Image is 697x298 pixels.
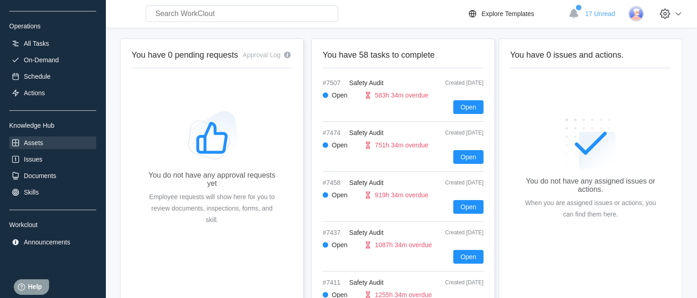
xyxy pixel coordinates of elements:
div: You do not have any approval requests yet [146,171,278,188]
div: Approval Log [242,51,280,59]
div: Skills [24,189,39,196]
span: 17 Unread [585,10,615,17]
a: Actions [9,87,96,99]
span: #7458 [323,179,346,186]
a: All Tasks [9,37,96,50]
a: Skills [9,186,96,199]
span: #7474 [323,129,346,136]
a: Assets [9,136,96,149]
a: Explore Templates [467,8,564,19]
h2: You have 0 pending requests [132,50,238,60]
div: Operations [9,22,96,30]
div: You do not have any assigned issues or actions. [525,177,656,194]
span: Open [461,254,476,260]
button: Open [453,250,483,264]
span: Open [461,104,476,110]
h2: You have 58 tasks to complete [323,50,483,60]
div: When you are assigned issues or actions, you can find them here. [525,197,656,220]
div: Assets [24,139,43,146]
div: Created [DATE] [424,229,483,236]
div: Documents [24,172,56,179]
div: Created [DATE] [424,80,483,86]
a: Documents [9,169,96,182]
div: Schedule [24,73,50,80]
div: Open [332,191,359,199]
div: Knowledge Hub [9,122,96,129]
span: Open [461,204,476,210]
div: Issues [24,156,42,163]
span: Open [461,154,476,160]
span: #7411 [323,279,346,286]
span: Safety Audit [349,279,384,286]
h2: You have 0 issues and actions. [510,50,671,60]
input: Search WorkClout [146,5,338,22]
div: Open [332,241,359,249]
div: On-Demand [24,56,59,64]
button: Open [453,100,483,114]
div: 1087h 34m overdue [375,241,432,249]
button: Open [453,200,483,214]
div: Explore Templates [482,10,534,17]
img: user-3.png [628,6,644,22]
div: All Tasks [24,40,49,47]
div: 751h 34m overdue [375,141,428,149]
div: Employee requests will show here for you to review documents, inspections, forms, and skill. [146,191,278,226]
div: Announcements [24,238,70,246]
a: Schedule [9,70,96,83]
button: Open [453,150,483,164]
span: Safety Audit [349,179,384,186]
div: Open [332,92,359,99]
div: Workclout [9,221,96,228]
span: #7507 [323,79,346,87]
a: Issues [9,153,96,166]
span: Safety Audit [349,129,384,136]
span: Safety Audit [349,229,384,236]
a: On-Demand [9,54,96,66]
a: Announcements [9,236,96,249]
div: Actions [24,89,45,97]
span: #7437 [323,229,346,236]
span: Safety Audit [349,79,384,87]
div: Open [332,141,359,149]
div: 583h 34m overdue [375,92,428,99]
div: Created [DATE] [424,130,483,136]
div: 919h 34m overdue [375,191,428,199]
div: Created [DATE] [424,179,483,186]
div: Created [DATE] [424,279,483,286]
